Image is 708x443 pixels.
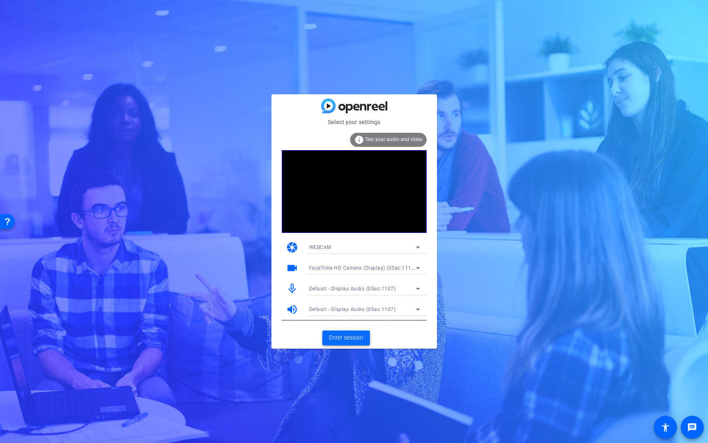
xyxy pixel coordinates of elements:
img: blue-gradient.svg [321,98,387,113]
span: Enter session [329,333,363,342]
mat-icon: accessibility [660,422,670,432]
span: WEBCAM [309,244,331,250]
span: Default - Display Audio (05ac:1107) [309,307,396,312]
mat-card-subtitle: Select your settings [271,117,437,127]
span: Default - Display Audio (05ac:1107) [309,286,396,292]
mat-icon: camera [286,241,298,254]
mat-icon: volume_up [286,303,298,316]
button: Enter session [322,330,370,345]
mat-icon: message [687,422,697,432]
span: Test your audio and video [365,136,422,142]
mat-icon: videocam [286,262,298,274]
mat-icon: mic_none [286,283,298,295]
mat-icon: info [354,135,364,145]
span: FaceTime HD Camera (Display) (05ac:1112) [309,264,416,271]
